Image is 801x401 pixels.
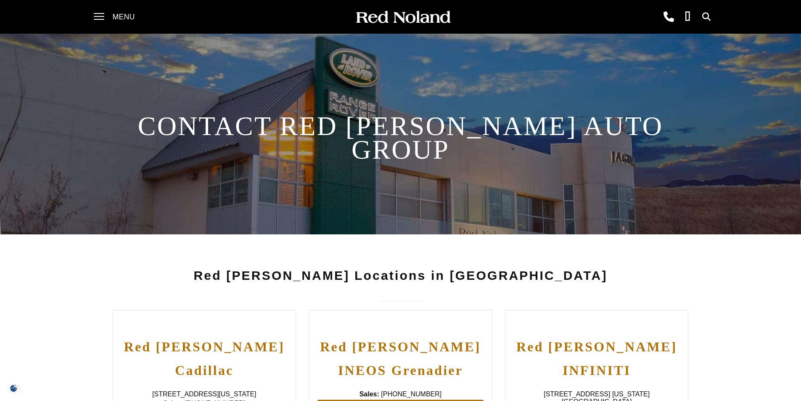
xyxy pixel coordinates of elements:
[360,390,379,398] strong: Sales:
[317,327,484,382] a: Red [PERSON_NAME] INEOS Grenadier
[113,259,689,292] h1: Red [PERSON_NAME] Locations in [GEOGRAPHIC_DATA]
[354,10,451,25] img: Red Noland Auto Group
[381,390,441,398] span: [PHONE_NUMBER]
[121,327,288,382] a: Red [PERSON_NAME] Cadillac
[121,390,288,398] span: [STREET_ADDRESS][US_STATE]
[113,106,689,162] h2: Contact Red [PERSON_NAME] Auto Group
[4,384,24,393] section: Click to Open Cookie Consent Modal
[513,327,680,382] a: Red [PERSON_NAME] INFINITI
[4,384,24,393] img: Opt-Out Icon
